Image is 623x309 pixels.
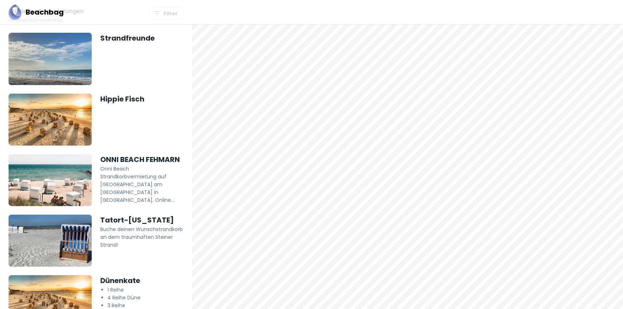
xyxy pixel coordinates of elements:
h5: Tatort-[US_STATE] [100,215,183,225]
img: Onni-Beach-TSF-BG-2023.jpg [9,154,92,206]
a: Hippie Fisch [9,94,183,146]
h5: Dünenkate [100,275,183,286]
a: BeachbagBeachbag [9,4,64,20]
h5: Strandfreunde [100,33,183,43]
li: 4 Reihe Düne [107,294,183,302]
h5: Hippie Fisch [100,94,183,104]
img: 718CF380-8D14-4D8C-81CD-4CA927949CA2_1_105_c.jpeg [9,33,92,85]
h5: ONNI BEACH FEHMARN [100,154,183,165]
h5: Beachbag [26,7,64,17]
a: Tatort-[US_STATE]Buche deinen Wunschstrandkorb an dem traumhaften Steiner Strand! [9,215,183,267]
a: Strandfreunde [9,33,183,85]
img: tatort-hawaii-strandk%C3%83%C2%B6rbe-5.jpg [9,215,92,267]
img: banner-fallback.jpg [9,94,92,146]
p: Onni Beach Strandkorbvermietung auf [GEOGRAPHIC_DATA] am [GEOGRAPHIC_DATA] in [GEOGRAPHIC_DATA]. ... [100,165,183,204]
a: ONNI BEACH FEHMARNOnni Beach Strandkorbvermietung auf [GEOGRAPHIC_DATA] am [GEOGRAPHIC_DATA] in [... [9,154,183,206]
img: Beachbag [9,4,21,20]
li: 1 Reihe [107,286,183,294]
p: Buche deinen Wunschstrandkorb an dem traumhaften Steiner Strand! [100,225,183,249]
